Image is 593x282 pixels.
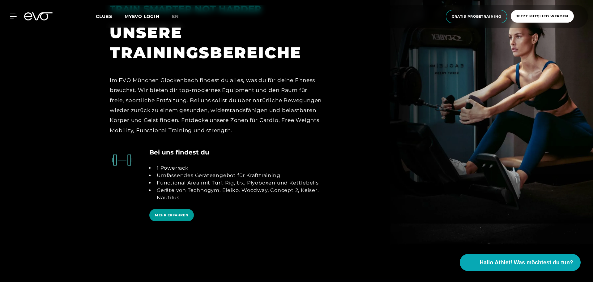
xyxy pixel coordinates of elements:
[172,13,186,20] a: en
[452,14,501,19] span: Gratis Probetraining
[509,10,576,23] a: Jetzt Mitglied werden
[444,10,509,23] a: Gratis Probetraining
[149,148,209,157] h4: Bei uns findest du
[172,14,179,19] span: en
[154,164,322,172] li: 1 Powerrack
[154,179,322,187] li: Functional Area mit Turf, Rig, trx, Plyoboxen und Kettlebells
[155,213,188,218] span: MEHR ERFAHREN
[480,258,573,267] span: Hallo Athlet! Was möchtest du tun?
[460,254,581,271] button: Hallo Athlet! Was möchtest du tun?
[149,209,196,233] a: MEHR ERFAHREN
[110,75,322,135] div: Im EVO München Glockenbach findest du alles, was du für deine Fitness brauchst. Wir bieten dir to...
[96,13,125,19] a: Clubs
[154,187,322,202] li: Geräte von Technogym, Eleiko, Woodway, Concept 2, Keiser, Nautilus
[516,14,568,19] span: Jetzt Mitglied werden
[125,14,160,19] a: MYEVO LOGIN
[154,172,322,179] li: Umfassendes Geräteangebot für Krafttraining
[96,14,112,19] span: Clubs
